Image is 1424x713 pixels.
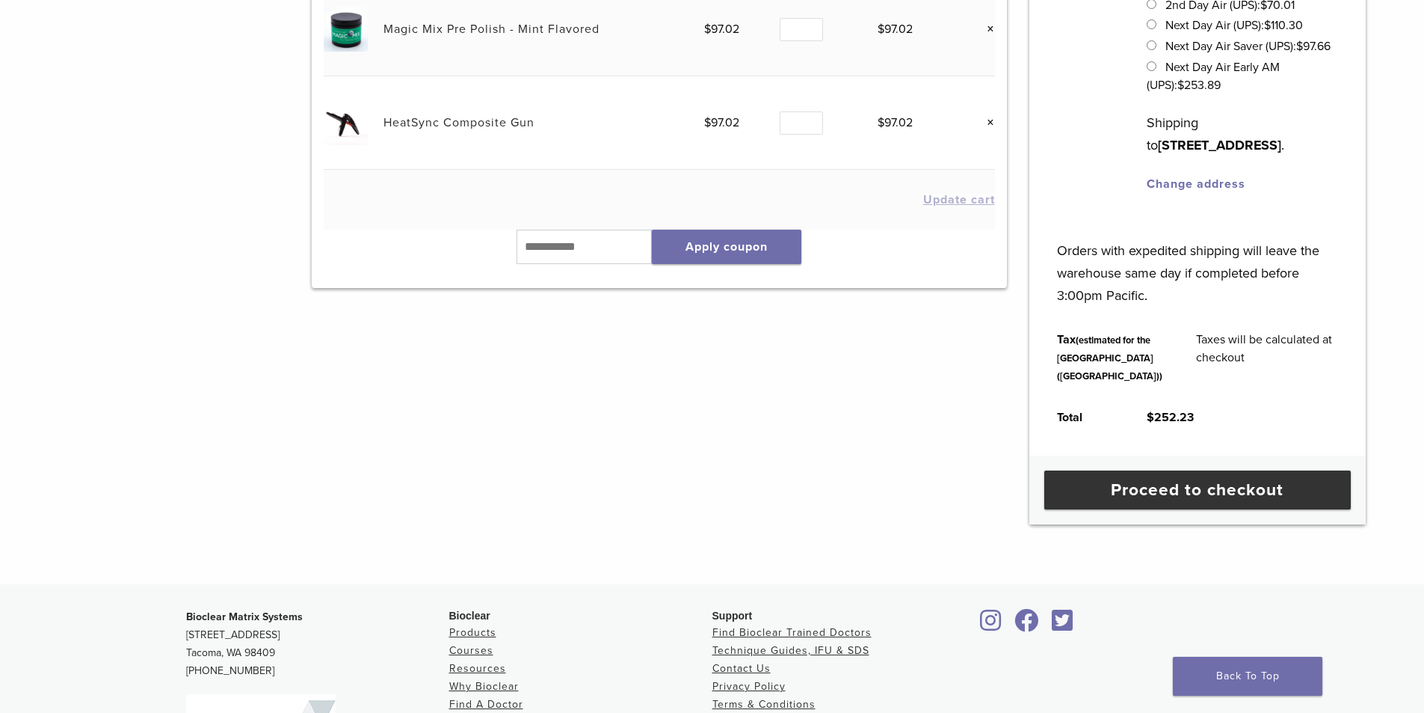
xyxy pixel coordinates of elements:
[1044,471,1351,509] a: Proceed to checkout
[1010,618,1044,633] a: Bioclear
[652,230,801,264] button: Apply coupon
[704,115,711,130] span: $
[1047,618,1079,633] a: Bioclear
[712,626,872,639] a: Find Bioclear Trained Doctors
[878,22,884,37] span: $
[1264,18,1271,33] span: $
[878,115,884,130] span: $
[1165,39,1331,54] label: Next Day Air Saver (UPS):
[449,644,493,657] a: Courses
[712,680,786,693] a: Privacy Policy
[712,662,771,675] a: Contact Us
[1296,39,1331,54] bdi: 97.66
[186,608,449,680] p: [STREET_ADDRESS] Tacoma, WA 98409 [PHONE_NUMBER]
[975,19,995,39] a: Remove this item
[1296,39,1303,54] span: $
[1180,319,1354,397] td: Taxes will be calculated at checkout
[704,115,739,130] bdi: 97.02
[975,113,995,132] a: Remove this item
[1165,18,1303,33] label: Next Day Air (UPS):
[975,618,1007,633] a: Bioclear
[449,680,519,693] a: Why Bioclear
[449,610,490,622] span: Bioclear
[1057,217,1337,307] p: Orders with expedited shipping will leave the warehouse same day if completed before 3:00pm Pacific.
[704,22,711,37] span: $
[1147,60,1279,93] label: Next Day Air Early AM (UPS):
[878,22,913,37] bdi: 97.02
[383,115,534,130] a: HeatSync Composite Gun
[1041,397,1130,438] th: Total
[324,100,368,144] img: HeatSync Composite Gun
[1173,657,1322,696] a: Back To Top
[1147,410,1194,425] bdi: 252.23
[1147,111,1337,156] p: Shipping to .
[186,611,303,623] strong: Bioclear Matrix Systems
[1147,177,1245,192] a: Change address
[1041,319,1180,397] th: Tax
[449,626,496,639] a: Products
[1147,410,1154,425] span: $
[1177,78,1221,93] bdi: 253.89
[449,698,523,711] a: Find A Doctor
[449,662,506,675] a: Resources
[1158,137,1281,153] strong: [STREET_ADDRESS]
[878,115,913,130] bdi: 97.02
[1177,78,1184,93] span: $
[324,7,368,51] img: Magic Mix Pre Polish - Mint Flavored
[712,644,869,657] a: Technique Guides, IFU & SDS
[712,698,816,711] a: Terms & Conditions
[383,22,600,37] a: Magic Mix Pre Polish - Mint Flavored
[704,22,739,37] bdi: 97.02
[923,194,995,206] button: Update cart
[712,610,753,622] span: Support
[1264,18,1303,33] bdi: 110.30
[1057,334,1162,382] small: (estimated for the [GEOGRAPHIC_DATA] ([GEOGRAPHIC_DATA]))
